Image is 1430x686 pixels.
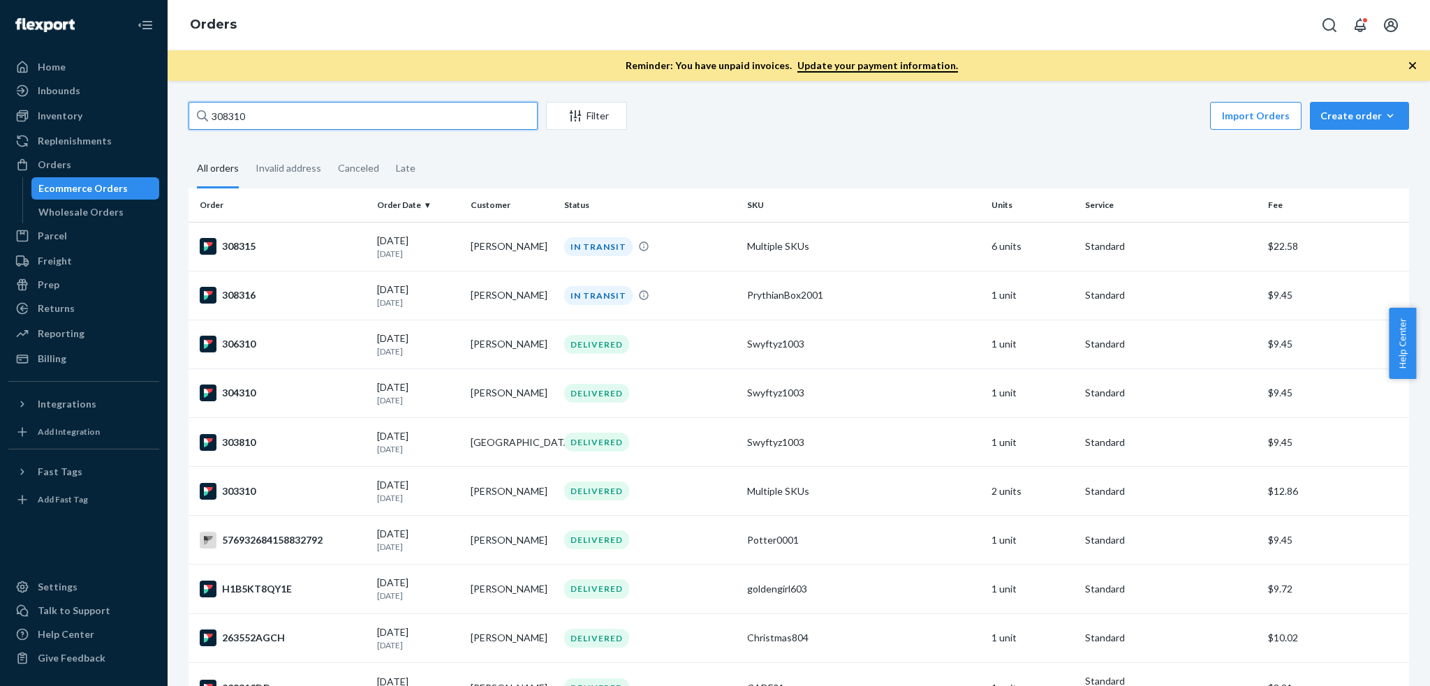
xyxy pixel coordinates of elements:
[38,604,110,618] div: Talk to Support
[8,80,159,102] a: Inbounds
[986,271,1079,320] td: 1 unit
[1085,435,1257,449] p: Standard
[200,385,366,401] div: 304310
[1262,222,1409,271] td: $22.58
[8,154,159,176] a: Orders
[564,335,629,354] div: DELIVERED
[8,297,159,320] a: Returns
[200,532,366,549] div: 576932684158832792
[377,248,459,260] p: [DATE]
[38,301,75,315] div: Returns
[465,516,559,565] td: [PERSON_NAME]
[747,288,980,302] div: PrythianBox2001
[8,105,159,127] a: Inventory
[465,565,559,613] td: [PERSON_NAME]
[8,647,159,669] button: Give Feedback
[986,613,1079,662] td: 1 unit
[747,337,980,351] div: Swyftyz1003
[200,287,366,304] div: 308316
[564,237,633,256] div: IN TRANSIT
[564,384,629,403] div: DELIVERED
[38,327,84,341] div: Reporting
[742,467,986,516] td: Multiple SKUs
[1079,188,1262,222] th: Service
[377,345,459,357] p: [DATE]
[38,134,112,148] div: Replenishments
[190,17,237,32] a: Orders
[38,229,67,243] div: Parcel
[1389,308,1416,379] button: Help Center
[377,331,459,357] div: [DATE]
[465,613,559,662] td: [PERSON_NAME]
[564,482,629,500] div: DELIVERED
[377,492,459,504] p: [DATE]
[377,478,459,504] div: [DATE]
[465,271,559,320] td: [PERSON_NAME]
[1262,418,1409,467] td: $9.45
[1262,467,1409,516] td: $12.86
[1262,368,1409,417] td: $9.45
[200,434,366,451] div: 303810
[8,576,159,598] a: Settings
[747,533,980,547] div: Potter0001
[465,368,559,417] td: [PERSON_NAME]
[15,18,75,32] img: Flexport logo
[200,336,366,352] div: 306310
[8,393,159,415] button: Integrations
[559,188,742,222] th: Status
[747,582,980,596] div: goldengirl603
[377,576,459,602] div: [DATE]
[1085,631,1257,645] p: Standard
[38,84,80,98] div: Inbounds
[465,467,559,516] td: [PERSON_NAME]
[564,579,629,598] div: DELIVERED
[465,222,559,271] td: [PERSON_NAME]
[200,629,366,646] div: 263552AGCH
[1085,239,1257,253] p: Standard
[986,565,1079,613] td: 1 unit
[179,5,248,45] ol: breadcrumbs
[38,158,71,172] div: Orders
[1085,386,1257,400] p: Standard
[377,527,459,553] div: [DATE]
[38,60,66,74] div: Home
[797,59,958,73] a: Update your payment information.
[131,11,159,39] button: Close Navigation
[8,623,159,646] a: Help Center
[38,627,94,641] div: Help Center
[31,177,160,200] a: Ecommerce Orders
[8,322,159,345] a: Reporting
[377,283,459,308] div: [DATE]
[38,651,105,665] div: Give Feedback
[377,380,459,406] div: [DATE]
[8,489,159,511] a: Add Fast Tag
[377,443,459,455] p: [DATE]
[1377,11,1405,39] button: Open account menu
[747,631,980,645] div: Christmas804
[1262,271,1409,320] td: $9.45
[38,493,88,505] div: Add Fast Tag
[1085,484,1257,498] p: Standard
[742,222,986,271] td: Multiple SKUs
[8,56,159,78] a: Home
[986,188,1079,222] th: Units
[471,199,553,211] div: Customer
[546,102,627,130] button: Filter
[377,297,459,308] p: [DATE]
[31,201,160,223] a: Wholesale Orders
[189,102,538,130] input: Search orders
[38,109,82,123] div: Inventory
[1085,337,1257,351] p: Standard
[377,234,459,260] div: [DATE]
[8,250,159,272] a: Freight
[747,386,980,400] div: Swyftyz1003
[1085,582,1257,596] p: Standard
[377,429,459,455] div: [DATE]
[38,278,59,292] div: Prep
[742,188,986,222] th: SKU
[564,629,629,648] div: DELIVERED
[38,352,66,366] div: Billing
[1210,102,1302,130] button: Import Orders
[8,421,159,443] a: Add Integration
[189,188,371,222] th: Order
